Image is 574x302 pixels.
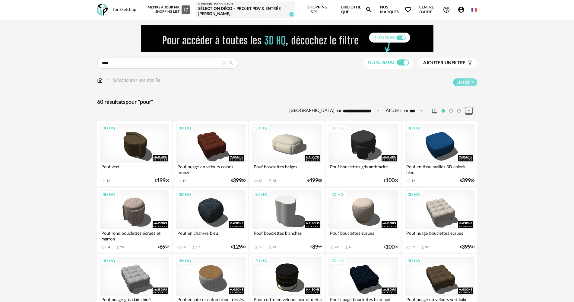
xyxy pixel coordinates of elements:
[289,12,294,17] span: 48
[272,179,276,183] div: 28
[365,6,373,13] span: Magnify icon
[329,191,346,199] div: 3D HQ
[120,245,124,250] div: 28
[420,245,425,250] span: Download icon
[405,257,423,265] div: 3D HQ
[402,188,477,253] a: 3D HQ Pouf nuage bouclettes écrues 52 Download icon 32 €39900
[182,245,186,250] div: 38
[384,245,398,249] div: € 00
[198,3,293,6] div: Shopping List courante
[100,229,169,241] div: Pouf rond bouclettes écrues et marron
[419,58,477,68] button: Ajouter unfiltre Filter icon
[425,245,429,250] div: 32
[386,108,408,114] label: Afficher par
[97,121,172,186] a: 3D HQ Pouf vert 12 €19900
[419,5,450,15] span: Centre d'aideHelp Circle Outline icon
[176,163,245,175] div: Pouf nuage en velours coloris bronze
[100,163,169,175] div: Pouf vert
[125,100,153,105] span: pour "pouf"
[252,163,322,175] div: Pouf bouclettes beiges
[176,257,194,265] div: 3D HQ
[252,229,322,241] div: Pouf bouclettes blanches
[100,257,118,265] div: 3D HQ
[402,121,477,186] a: 3D HQ Pouf en tissu mailles 3D coloris bleu 12 €39900
[289,108,341,114] label: [GEOGRAPHIC_DATA] par
[249,188,324,253] a: 3D HQ Pouf bouclettes blanches 53 Download icon 29 €8999
[176,191,194,199] div: 3D HQ
[158,245,169,249] div: € 98
[106,245,110,250] div: 54
[160,245,166,249] span: 69
[113,7,136,13] div: for Sketchup
[141,25,433,52] img: FILTRE%20HQ%20NEW_V1%20(4).gif
[233,245,242,249] span: 129
[326,188,401,253] a: 3D HQ Pouf bouclettes écrues 62 Download icon 43 €10000
[176,229,245,241] div: Pouf en chanvre bleu
[198,6,293,17] div: Sélection Déco – Projet PDV & entrée [PERSON_NAME]
[456,80,469,85] span: 3D HQ
[423,61,452,65] span: Ajouter un
[252,191,270,199] div: 3D HQ
[466,60,473,66] span: Filter icon
[100,124,118,132] div: 3D HQ
[309,179,318,183] span: 499
[116,245,120,250] span: Download icon
[192,245,196,250] span: Download icon
[176,124,194,132] div: 3D HQ
[196,245,200,250] div: 17
[233,179,242,183] span: 399
[105,77,160,84] div: Sélectionner une famille
[157,179,166,183] span: 199
[231,179,246,183] div: € 00
[349,245,352,250] div: 43
[259,179,262,183] div: 63
[97,77,103,84] img: svg+xml;base64,PHN2ZyB3aWR0aD0iMTYiIGhlaWdodD0iMTciIHZpZXdCb3g9IjAgMCAxNiAxNyIgZmlsbD0ibm9uZSIgeG...
[385,245,395,249] span: 100
[385,179,395,183] span: 100
[344,245,349,250] span: Download icon
[423,60,466,66] span: filtre
[471,7,477,13] img: fr
[335,245,339,250] div: 62
[329,257,346,265] div: 3D HQ
[328,163,398,175] div: Pouf bouclettes gris anthracite
[97,99,477,106] div: 60 résultats
[173,121,248,186] a: 3D HQ Pouf nuage en velours coloris bronze 12 €39900
[312,245,318,249] span: 89
[268,245,272,250] span: Download icon
[259,245,262,250] div: 53
[326,121,401,186] a: 3D HQ Pouf bouclettes gris anthracite €10000
[249,121,324,186] a: 3D HQ Pouf bouclettes beiges 63 Download icon 28 €49900
[411,179,415,183] div: 12
[310,245,322,249] div: € 99
[328,229,398,241] div: Pouf bouclettes écrues
[458,6,465,13] span: Account Circle icon
[272,245,276,250] div: 29
[329,124,346,132] div: 3D HQ
[183,8,189,11] span: Refresh icon
[106,179,110,183] div: 12
[460,245,474,249] div: € 00
[368,60,394,65] span: Filtre 3D HQ
[97,4,108,16] img: OXP
[384,179,398,183] div: € 00
[147,5,190,14] div: Mettre à jour ma Shopping List
[460,179,474,183] div: € 00
[231,245,246,249] div: € 00
[105,77,110,84] img: svg+xml;base64,PHN2ZyB3aWR0aD0iMTYiIGhlaWdodD0iMTYiIHZpZXdCb3g9IjAgMCAxNiAxNiIgZmlsbD0ibm9uZSIgeG...
[252,124,270,132] div: 3D HQ
[405,124,423,132] div: 3D HQ
[155,179,169,183] div: € 00
[462,179,471,183] span: 399
[462,245,471,249] span: 399
[405,229,474,241] div: Pouf nuage bouclettes écrues
[97,188,172,253] a: 3D HQ Pouf rond bouclettes écrues et marron 54 Download icon 28 €6998
[100,191,118,199] div: 3D HQ
[198,3,293,17] a: Shopping List courante Sélection Déco – Projet PDV & entrée [PERSON_NAME] 48
[405,163,474,175] div: Pouf en tissu mailles 3D coloris bleu
[252,257,270,265] div: 3D HQ
[268,179,272,183] span: Download icon
[443,6,450,13] span: Help Circle Outline icon
[458,6,468,13] span: Account Circle icon
[173,188,248,253] a: 3D HQ Pouf en chanvre bleu 38 Download icon 17 €12900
